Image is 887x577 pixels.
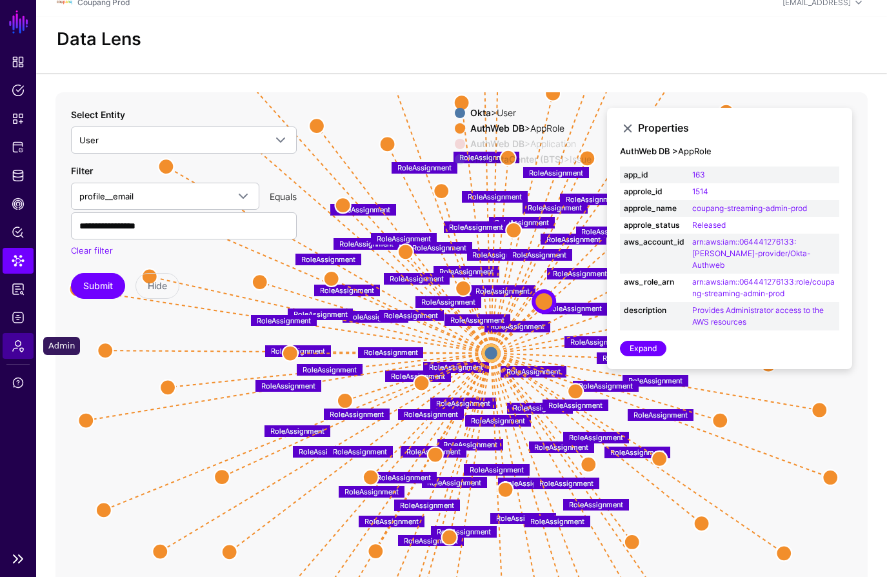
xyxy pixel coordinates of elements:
label: Filter [71,164,93,177]
span: Policy Lens [12,226,25,239]
text: RoleAssignment [633,410,688,419]
a: CAEP Hub [3,191,34,217]
text: RoleAssignment [348,312,403,321]
text: RoleAssignment [628,376,683,385]
div: > Issue [468,154,594,165]
text: RoleAssignment [468,192,522,201]
text: RoleAssignment [377,473,431,482]
a: Provides Administrator access to the AWS resources [692,305,824,327]
strong: approle_id [624,186,684,197]
a: Admin [3,333,34,359]
a: Snippets [3,106,34,132]
text: RoleAssignment [436,399,490,408]
strong: approle_status [624,219,684,231]
a: Policies [3,77,34,103]
text: RoleAssignment [257,316,311,325]
span: Protected Systems [12,141,25,154]
strong: Jira DataCenter (BTS) [470,154,564,165]
strong: Okta [470,107,491,118]
text: RoleAssignment [397,163,452,172]
text: RoleAssignment [320,286,374,295]
text: RoleAssignment [548,401,603,410]
text: RoleAssignment [390,274,444,283]
text: RoleAssignment [333,447,387,456]
text: RoleAssignment [470,465,524,474]
text: RoleAssignment [513,403,567,412]
text: RoleAssignment [391,372,445,381]
span: Dashboard [12,56,25,68]
text: RoleAssignment [603,354,657,363]
text: RoleAssignment [271,347,325,356]
text: RoleAssignment [471,416,525,425]
text: RoleAssignment [427,478,481,487]
text: RoleAssignment [569,433,623,442]
a: Logs [3,305,34,330]
strong: AuthWeb DB > [620,146,678,156]
text: RoleAssignment [528,203,582,212]
label: Select Entity [71,108,125,121]
text: RoleAssignment [439,267,493,276]
text: RoleAssignment [610,448,664,457]
text: RoleAssignment [579,381,633,390]
text: RoleAssignment [475,287,530,296]
text: RoleAssignment [364,348,418,357]
text: RoleAssignment [449,223,503,232]
strong: aws_role_arn [624,276,684,288]
div: Equals [264,190,302,203]
text: RoleAssignment [553,269,607,278]
span: Reports [12,283,25,296]
a: Dashboard [3,49,34,75]
text: RoleAssignment [566,195,620,204]
text: RoleAssignment [429,363,483,372]
div: > User [468,108,594,118]
a: SGNL [8,8,30,36]
strong: description [624,305,684,316]
a: coupang-streaming-admin-prod [692,203,807,213]
text: RoleAssignment [364,516,419,525]
a: arn:aws:iam::064441276133:role/coupang-streaming-admin-prod [692,277,835,298]
text: RoleAssignment [506,367,561,376]
text: RoleAssignment [303,365,357,374]
text: RoleAssignment [270,427,324,436]
button: Submit [71,273,125,299]
h3: Properties [638,122,839,134]
text: RoleAssignment [490,322,544,331]
h2: Data Lens [57,29,141,50]
a: Identity Data Fabric [3,163,34,188]
text: RoleAssignment [330,410,384,419]
text: RoleAssignment [539,478,593,487]
a: Expand [620,341,666,356]
text: RoleAssignment [421,298,475,307]
strong: AuthWeb DB [470,123,524,134]
text: RoleAssignment [301,254,355,263]
text: RoleAssignment [495,218,549,227]
span: Support [12,376,25,389]
button: Hide [135,273,179,299]
a: Released [692,220,726,230]
span: CAEP Hub [12,197,25,210]
text: RoleAssignment [406,447,461,456]
text: RoleAssignment [570,337,624,346]
span: Policies [12,84,25,97]
text: RoleAssignment [294,310,348,319]
span: Snippets [12,112,25,125]
text: RoleAssignment [344,487,399,496]
a: Clear filter [71,245,113,256]
text: RoleAssignment [450,316,504,325]
div: > Application [468,139,594,149]
text: RoleAssignment [503,479,557,488]
text: RoleAssignment [299,447,353,456]
a: Protected Systems [3,134,34,160]
text: RoleAssignment [443,440,497,449]
span: profile__email [79,191,134,201]
text: RoleAssignment [437,527,491,536]
a: Policy Lens [3,219,34,245]
text: RoleAssignment [588,305,642,314]
strong: app_id [624,169,684,181]
text: RoleAssignment [534,442,588,451]
strong: aws_account_id [624,236,684,248]
div: > AppRole [468,123,594,134]
text: RoleAssignment [472,250,526,259]
text: RoleAssignment [412,243,466,252]
span: Identity Data Fabric [12,169,25,182]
